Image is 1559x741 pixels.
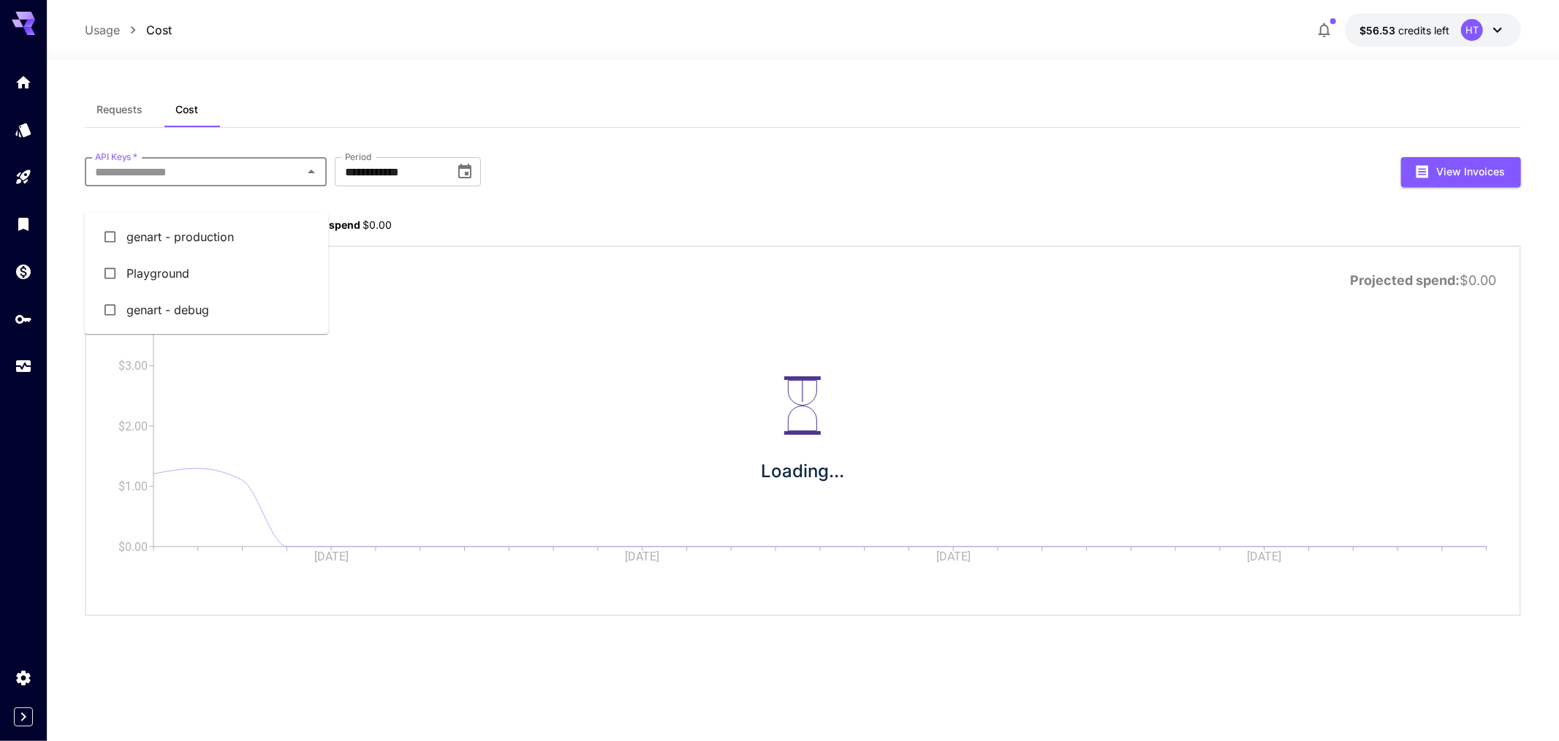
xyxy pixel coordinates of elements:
div: Wallet [15,262,32,281]
p: Loading... [761,458,844,484]
button: Choose date, selected date is Oct 1, 2025 [450,157,479,186]
div: Library [15,215,32,233]
div: HT [1461,19,1483,41]
a: Usage [85,21,120,39]
li: genart - debug [85,292,329,328]
span: $0.00 [363,218,392,231]
li: genart - production [85,218,329,255]
span: Cost [175,103,198,116]
button: $56.52548HT [1345,13,1521,47]
div: Home [15,73,32,91]
a: Cost [146,21,172,39]
span: $56.53 [1359,24,1398,37]
a: View Invoices [1401,164,1521,178]
div: Models [15,121,32,139]
button: View Invoices [1401,157,1521,187]
div: Settings [15,669,32,687]
div: API Keys [15,310,32,328]
span: Requests [96,103,143,116]
label: API Keys [95,151,137,163]
div: Playground [15,168,32,186]
button: Close [301,161,322,182]
span: credits left [1398,24,1449,37]
nav: breadcrumb [85,21,172,39]
li: Playground [85,255,329,292]
label: Period [345,151,372,163]
div: $56.52548 [1359,23,1449,38]
button: Expand sidebar [14,707,33,726]
div: Usage [15,357,32,376]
